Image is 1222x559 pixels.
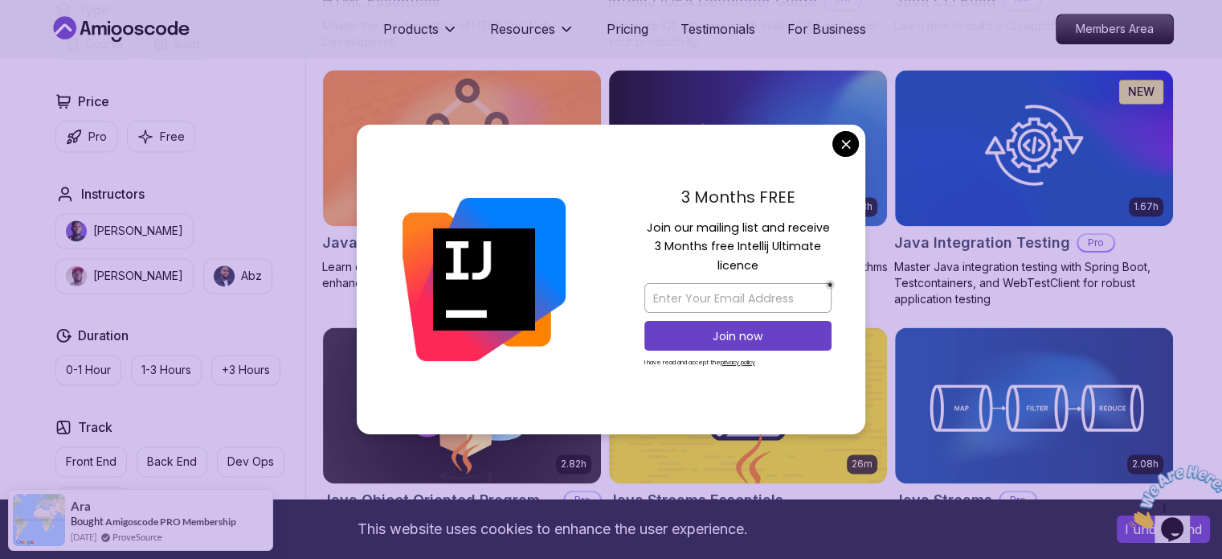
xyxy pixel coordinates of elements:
p: 26m [852,458,873,471]
p: Back End [147,454,197,470]
button: Pro [55,121,117,152]
p: +3 Hours [222,362,270,378]
p: 1-3 Hours [141,362,191,378]
button: Front End [55,446,127,477]
p: Pro [1000,492,1036,508]
button: Products [383,19,458,51]
p: Products [383,19,439,39]
p: Pro [565,492,600,508]
h2: Duration [78,326,129,345]
button: +3 Hours [211,355,280,385]
img: Java Data Structures card [323,70,601,226]
a: Pricing [607,19,648,39]
p: [PERSON_NAME] [93,223,183,239]
a: Java Streams Essentials card26mJava Streams EssentialsLearn how to use Java Streams to process co... [608,327,888,549]
button: instructor imgAbz [203,258,272,294]
h2: Track [78,417,112,437]
a: Testimonials [680,19,755,39]
a: Java Streams card2.08hJava StreamsProMaster Data Processing with Java Streams [894,327,1174,532]
p: 1.67h [1134,200,1159,213]
button: instructor img[PERSON_NAME] [55,213,194,249]
iframe: chat widget [1122,458,1222,535]
h2: Price [78,92,109,111]
a: For Business [787,19,866,39]
img: Java Streams card [895,327,1173,483]
p: Pro [88,129,107,145]
h2: Java Integration Testing [894,232,1070,254]
p: Abz [241,268,262,284]
p: Learn data structures in [GEOGRAPHIC_DATA] to enhance your coding skills! [322,259,602,291]
p: Members Area [1056,14,1173,43]
a: ProveSource [112,530,162,544]
h2: Instructors [81,184,145,203]
a: Java Data Structures card1.72hJava Data StructuresProLearn data structures in [GEOGRAPHIC_DATA] t... [322,69,602,291]
img: Java Integration Testing card [895,70,1173,226]
span: [DATE] [71,530,96,544]
img: instructor img [66,265,87,286]
p: Free [160,129,185,145]
p: NEW [1128,84,1155,100]
p: Pro [1078,235,1114,251]
p: 2.08h [1132,458,1159,471]
button: Accept cookies [1117,516,1210,543]
img: instructor img [66,220,87,241]
button: Free [127,121,195,152]
img: Java Generics card [609,70,887,226]
button: Back End [137,446,207,477]
span: Bought [71,515,104,528]
a: Amigoscode PRO Membership [105,516,236,528]
p: [PERSON_NAME] [93,268,183,284]
img: provesource social proof notification image [13,494,65,546]
p: Front End [66,454,116,470]
h2: Java Object Oriented Programming [322,489,557,512]
button: 0-1 Hour [55,355,121,385]
img: instructor img [214,265,235,286]
button: 1-3 Hours [131,355,202,385]
h2: Java Streams Essentials [608,489,783,512]
p: Master Java integration testing with Spring Boot, Testcontainers, and WebTestClient for robust ap... [894,259,1174,307]
a: Java Integration Testing card1.67hNEWJava Integration TestingProMaster Java integration testing w... [894,69,1174,307]
button: instructor img[PERSON_NAME] [55,258,194,294]
a: Java Generics card1.13hJava GenericsProLearn to write robust, type-safe code and algorithms using... [608,69,888,291]
span: Ara [71,499,91,513]
h2: Java Data Structures [322,232,474,254]
button: Full Stack [55,487,127,517]
div: This website uses cookies to enhance the user experience. [12,512,1093,547]
p: Resources [490,19,555,39]
p: 0-1 Hour [66,362,111,378]
p: 2.82h [561,458,586,471]
p: Dev Ops [227,454,274,470]
h2: Java Streams [894,489,992,512]
img: Java Object Oriented Programming card [323,327,601,483]
span: 1 [6,6,13,20]
button: Dev Ops [217,446,284,477]
a: Members Area [1056,14,1174,44]
img: Chat attention grabber [6,6,106,70]
button: Resources [490,19,574,51]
